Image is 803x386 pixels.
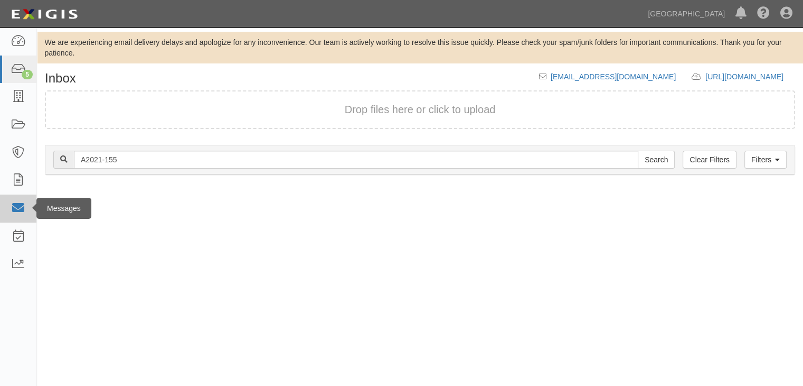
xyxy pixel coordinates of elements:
a: Clear Filters [683,151,736,169]
div: Messages [36,198,91,219]
i: Help Center - Complianz [757,7,770,20]
a: [EMAIL_ADDRESS][DOMAIN_NAME] [551,72,676,81]
input: Search [638,151,675,169]
a: Filters [744,151,787,169]
h1: Inbox [45,71,76,85]
input: Search [74,151,638,169]
a: [GEOGRAPHIC_DATA] [643,3,730,24]
div: We are experiencing email delivery delays and apologize for any inconvenience. Our team is active... [37,37,803,58]
div: 5 [22,70,33,79]
img: logo-5460c22ac91f19d4615b14bd174203de0afe785f0fc80cf4dbbc73dc1793850b.png [8,5,81,24]
button: Drop files here or click to upload [345,102,496,117]
a: [URL][DOMAIN_NAME] [705,72,795,81]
